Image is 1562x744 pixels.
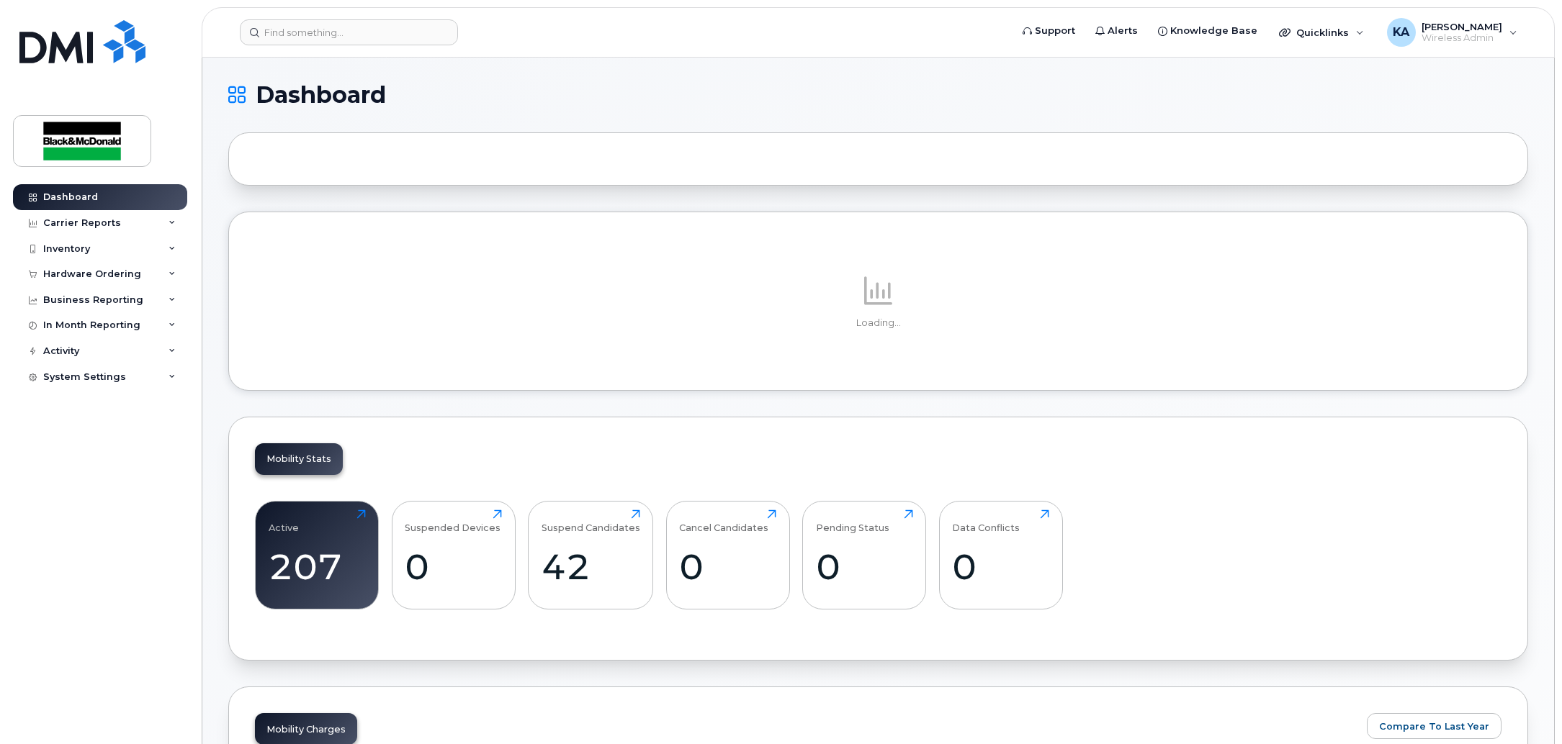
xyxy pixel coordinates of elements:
[542,545,640,588] div: 42
[816,509,913,602] a: Pending Status0
[256,84,386,106] span: Dashboard
[1379,720,1489,733] span: Compare To Last Year
[255,317,1502,330] p: Loading...
[816,545,913,588] div: 0
[679,509,768,533] div: Cancel Candidates
[405,509,501,533] div: Suspended Devices
[952,509,1049,602] a: Data Conflicts0
[269,545,366,588] div: 207
[679,509,776,602] a: Cancel Candidates0
[269,509,366,602] a: Active207
[405,545,502,588] div: 0
[952,545,1049,588] div: 0
[952,509,1020,533] div: Data Conflicts
[405,509,502,602] a: Suspended Devices0
[1367,713,1502,739] button: Compare To Last Year
[679,545,776,588] div: 0
[542,509,640,533] div: Suspend Candidates
[269,509,299,533] div: Active
[816,509,889,533] div: Pending Status
[542,509,640,602] a: Suspend Candidates42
